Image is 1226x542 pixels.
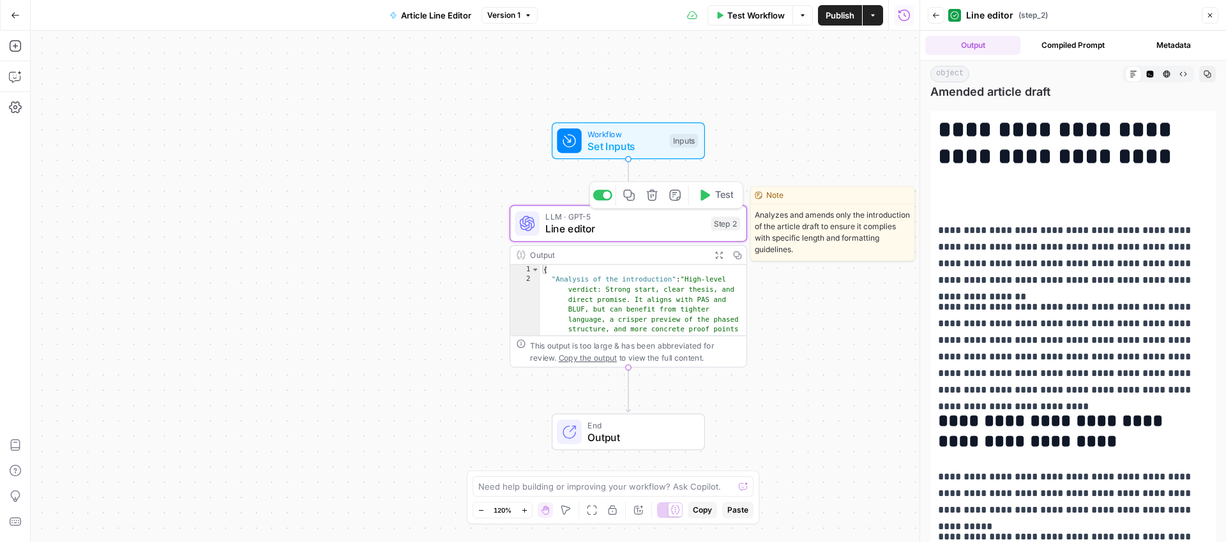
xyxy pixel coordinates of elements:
[1126,36,1221,55] button: Metadata
[930,83,1216,101] span: Amended article draft
[510,265,540,275] div: 1
[531,265,540,275] span: Toggle code folding, rows 1 through 3
[545,222,705,237] span: Line editor
[727,504,748,516] span: Paste
[751,204,914,260] span: Analyzes and amends only the introduction of the article draft to ensure it complies with specifi...
[751,187,914,204] div: Note
[925,36,1020,55] button: Output
[708,5,792,26] button: Test Workflow
[930,66,969,82] span: object
[626,368,630,412] g: Edge from step_2 to end
[587,139,663,154] span: Set Inputs
[545,211,705,223] span: LLM · GPT-5
[487,10,520,21] span: Version 1
[722,502,753,518] button: Paste
[494,505,511,515] span: 120%
[587,128,663,140] span: Workflow
[711,216,741,230] div: Step 2
[826,9,854,22] span: Publish
[587,419,692,431] span: End
[530,249,705,261] div: Output
[510,205,747,367] div: LLM · GPT-5Line editorStep 2TestOutput{ "Analysis of the introduction":"High-level verdict: Stron...
[1025,36,1121,55] button: Compiled Prompt
[382,5,479,26] button: Article Line Editor
[510,123,747,160] div: WorkflowSet InputsInputs
[715,188,734,202] span: Test
[688,502,717,518] button: Copy
[727,9,785,22] span: Test Workflow
[481,7,538,24] button: Version 1
[692,185,739,205] button: Test
[818,5,862,26] button: Publish
[559,353,617,362] span: Copy the output
[1018,10,1048,21] span: ( step_2 )
[530,339,740,363] div: This output is too large & has been abbreviated for review. to view the full content.
[693,504,712,516] span: Copy
[966,9,1013,22] span: Line editor
[401,9,471,22] span: Article Line Editor
[670,134,698,148] div: Inputs
[587,430,692,445] span: Output
[510,414,747,451] div: EndOutput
